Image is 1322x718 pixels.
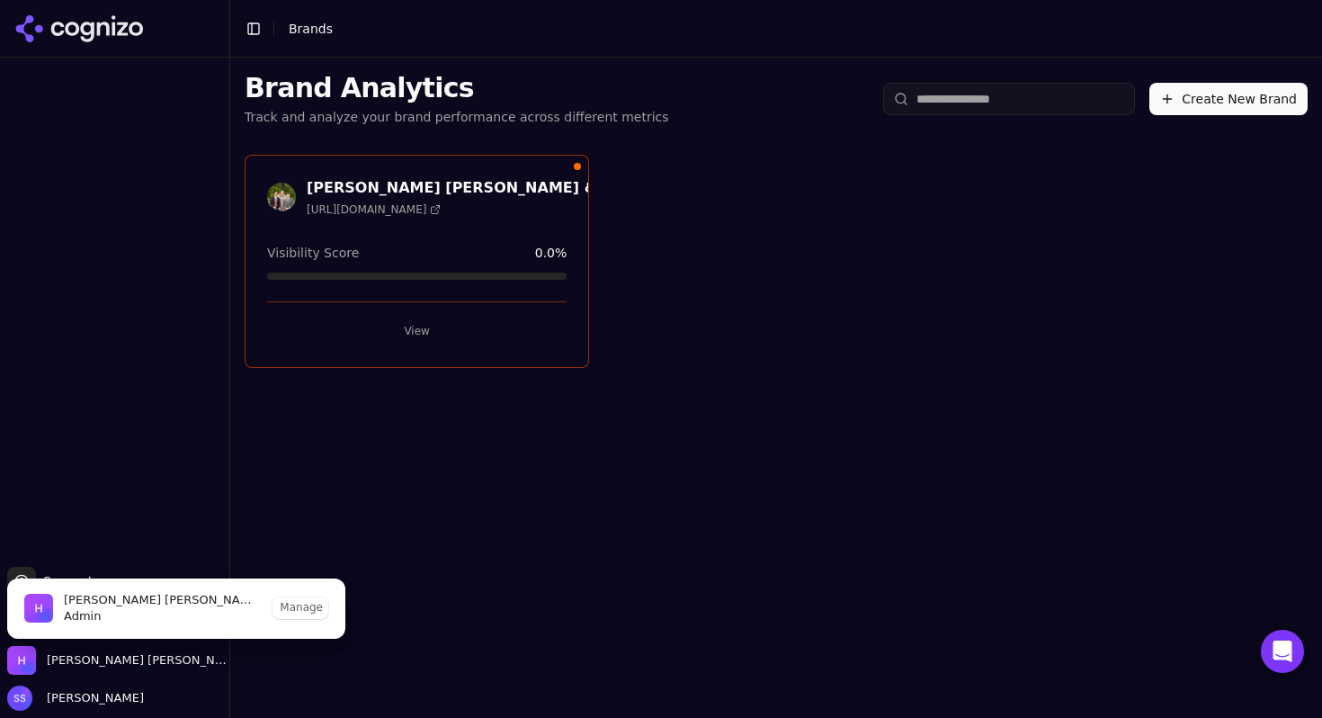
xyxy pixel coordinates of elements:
span: Brands [289,22,333,36]
button: Create New Brand [1149,83,1308,115]
span: 0.0 % [535,244,567,262]
button: Manage [272,597,328,619]
img: Sara Stieben [7,686,32,711]
span: Admin [64,608,255,624]
img: Hadfield Stieben & Doutt [7,646,36,675]
h1: Brand Analytics [245,72,669,104]
span: Support [36,572,93,590]
span: Hadfield Stieben & Doutt [47,652,230,669]
img: Hadfield Stieben & Doutt [24,594,53,623]
img: Hadfield Stieben & Doutt [267,183,296,211]
p: Track and analyze your brand performance across different metrics [245,108,669,126]
nav: breadcrumb [289,20,333,38]
span: Visibility Score [267,244,359,262]
button: Close organization switcher [7,646,230,675]
span: Hadfield Stieben & Doutt [64,592,255,608]
button: Open user button [7,686,144,711]
span: [URL][DOMAIN_NAME] [307,202,441,217]
span: [PERSON_NAME] [40,690,144,706]
h3: [PERSON_NAME] [PERSON_NAME] & [PERSON_NAME] [307,177,736,199]
button: View [267,317,567,346]
div: Open Intercom Messenger [1261,630,1304,673]
div: Hadfield Stieben & Doutt is active [7,579,345,639]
